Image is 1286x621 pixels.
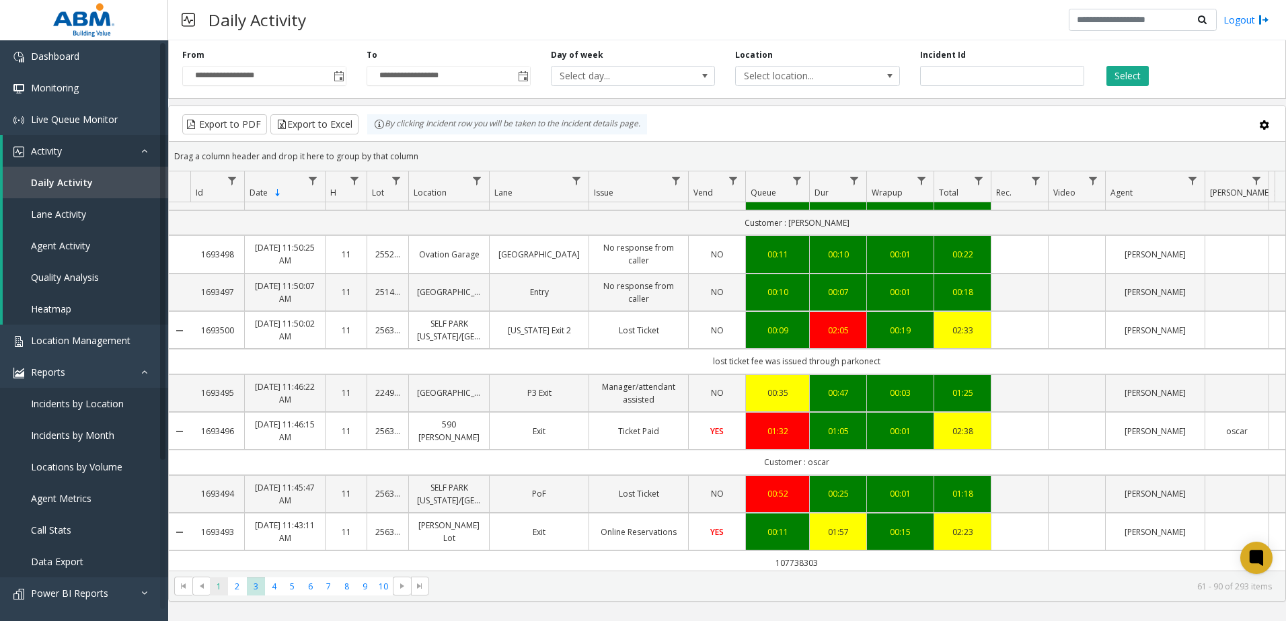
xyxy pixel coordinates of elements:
[228,577,246,595] span: Page 2
[31,144,62,157] span: Activity
[3,261,168,293] a: Quality Analysis
[697,286,737,298] a: NO
[697,324,737,337] a: NO
[754,286,801,298] a: 00:10
[970,171,988,190] a: Total Filter Menu
[417,481,481,507] a: SELF PARK [US_STATE]/[GEOGRAPHIC_DATA]
[374,119,385,130] img: infoIcon.svg
[818,526,858,538] div: 01:57
[31,524,71,536] span: Call Stats
[31,587,108,599] span: Power BI Reports
[597,526,680,538] a: Online Reservations
[818,324,858,337] div: 02:05
[13,147,24,157] img: 'icon'
[711,325,724,336] span: NO
[417,248,481,261] a: Ovation Garage
[597,241,680,267] a: No response from caller
[1114,425,1197,438] a: [PERSON_NAME]
[417,286,481,298] a: [GEOGRAPHIC_DATA]
[250,187,268,198] span: Date
[1184,171,1202,190] a: Agent Filter Menu
[1114,526,1197,538] a: [PERSON_NAME]
[1114,386,1197,399] a: [PERSON_NAME]
[375,386,400,399] a: 22492491
[253,317,317,343] a: [DATE] 11:50:02 AM
[568,171,586,190] a: Lane Filter Menu
[942,286,983,298] a: 00:18
[198,324,236,337] a: 1693500
[875,386,925,399] a: 00:03
[710,526,724,538] span: YES
[169,527,190,538] a: Collapse Details
[437,581,1272,592] kendo-pager-info: 61 - 90 of 293 items
[597,425,680,438] a: Ticket Paid
[597,487,680,500] a: Lost Ticket
[754,386,801,399] a: 00:35
[178,581,189,591] span: Go to the first page
[31,208,86,220] span: Lane Activity
[711,286,724,298] span: NO
[875,425,925,438] div: 00:01
[498,526,580,538] a: Exit
[788,171,806,190] a: Queue Filter Menu
[31,397,124,410] span: Incidents by Location
[31,81,79,94] span: Monitoring
[1114,487,1197,500] a: [PERSON_NAME]
[13,368,24,378] img: 'icon'
[1248,171,1266,190] a: Parker Filter Menu
[942,324,983,337] a: 02:33
[270,114,358,134] button: Export to Excel
[198,526,236,538] a: 1693493
[1053,187,1075,198] span: Video
[597,324,680,337] a: Lost Ticket
[387,171,406,190] a: Lot Filter Menu
[693,187,713,198] span: Vend
[196,187,203,198] span: Id
[818,425,858,438] a: 01:05
[253,380,317,406] a: [DATE] 11:46:22 AM
[3,135,168,167] a: Activity
[751,187,776,198] span: Queue
[498,324,580,337] a: [US_STATE] Exit 2
[735,49,773,61] label: Location
[942,386,983,399] a: 01:25
[31,50,79,63] span: Dashboard
[942,248,983,261] a: 00:22
[818,248,858,261] a: 00:10
[417,317,481,343] a: SELF PARK [US_STATE]/[GEOGRAPHIC_DATA]
[498,425,580,438] a: Exit
[1110,187,1133,198] span: Agent
[754,324,801,337] a: 00:09
[939,187,958,198] span: Total
[31,176,93,189] span: Daily Activity
[697,425,737,438] a: YES
[31,113,118,126] span: Live Queue Monitor
[196,581,207,591] span: Go to the previous page
[875,324,925,337] a: 00:19
[334,526,358,538] a: 11
[1210,187,1271,198] span: [PERSON_NAME]
[818,386,858,399] a: 00:47
[845,171,864,190] a: Dur Filter Menu
[334,425,358,438] a: 11
[375,425,400,438] a: 25631998
[198,386,236,399] a: 1693495
[754,487,801,500] a: 00:52
[31,239,90,252] span: Agent Activity
[375,286,400,298] a: 25140000
[754,248,801,261] a: 00:11
[875,526,925,538] div: 00:15
[198,487,236,500] a: 1693494
[198,286,236,298] a: 1693497
[31,460,122,473] span: Locations by Volume
[182,114,267,134] button: Export to PDF
[417,386,481,399] a: [GEOGRAPHIC_DATA]
[202,3,313,36] h3: Daily Activity
[875,286,925,298] a: 00:01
